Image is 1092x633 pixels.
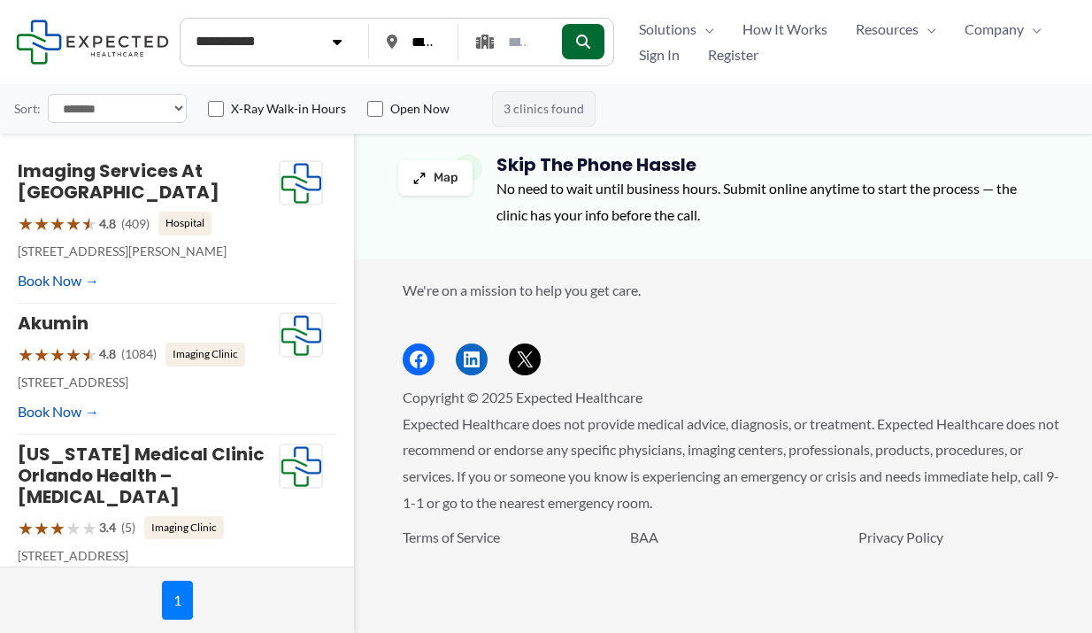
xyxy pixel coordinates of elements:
[625,16,728,42] a: SolutionsMenu Toggle
[65,512,81,544] span: ★
[492,91,596,127] span: 3 clinics found
[728,16,842,42] a: How It Works
[99,516,116,539] span: 3.4
[81,207,97,240] span: ★
[18,311,88,336] a: Akumin
[99,343,116,366] span: 4.8
[280,313,322,358] img: Expected Healthcare Logo
[496,175,1049,228] p: No need to wait until business hours. Submit online anytime to start the process — the clinic has...
[625,42,694,68] a: Sign In
[81,512,97,544] span: ★
[14,97,41,120] label: Sort:
[403,389,642,405] span: Copyright © 2025 Expected Healthcare
[18,398,99,425] a: Book Now
[18,338,34,371] span: ★
[639,42,680,68] span: Sign In
[280,161,322,205] img: Expected Healthcare Logo
[50,512,65,544] span: ★
[162,581,193,620] span: 1
[434,171,458,186] span: Map
[81,338,97,371] span: ★
[856,16,919,42] span: Resources
[454,154,482,182] span: 5
[398,160,473,196] button: Map
[694,42,773,68] a: Register
[639,16,696,42] span: Solutions
[18,158,219,205] a: Imaging Services at [GEOGRAPHIC_DATA]
[18,544,279,567] p: [STREET_ADDRESS]
[99,212,116,235] span: 4.8
[65,207,81,240] span: ★
[231,100,346,118] label: X-Ray Walk-in Hours
[280,444,322,489] img: Expected Healthcare Logo
[742,16,827,42] span: How It Works
[403,524,1065,591] aside: Footer Widget 3
[403,277,1065,304] p: We're on a mission to help you get care.
[18,512,34,544] span: ★
[165,343,245,366] span: Imaging Clinic
[121,212,150,235] span: (409)
[412,171,427,185] img: Maximize
[121,343,157,366] span: (1084)
[403,415,1059,511] span: Expected Healthcare does not provide medical advice, diagnosis, or treatment. Expected Healthcare...
[390,100,450,118] label: Open Now
[34,207,50,240] span: ★
[919,16,936,42] span: Menu Toggle
[858,529,943,545] a: Privacy Policy
[708,42,758,68] span: Register
[18,207,34,240] span: ★
[34,338,50,371] span: ★
[65,338,81,371] span: ★
[18,240,279,263] p: [STREET_ADDRESS][PERSON_NAME]
[16,19,169,65] img: Expected Healthcare Logo - side, dark font, small
[50,207,65,240] span: ★
[50,338,65,371] span: ★
[950,16,1056,42] a: CompanyMenu Toggle
[18,442,265,509] a: [US_STATE] Medical Clinic Orlando Health – [MEDICAL_DATA]
[34,512,50,544] span: ★
[842,16,950,42] a: ResourcesMenu Toggle
[403,529,500,545] a: Terms of Service
[18,371,279,394] p: [STREET_ADDRESS]
[144,516,224,539] span: Imaging Clinic
[121,516,135,539] span: (5)
[18,267,99,294] a: Book Now
[696,16,714,42] span: Menu Toggle
[496,154,1049,175] h4: Skip The Phone Hassle
[403,277,1065,375] aside: Footer Widget 2
[1024,16,1042,42] span: Menu Toggle
[158,212,211,235] span: Hospital
[965,16,1024,42] span: Company
[630,529,658,545] a: BAA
